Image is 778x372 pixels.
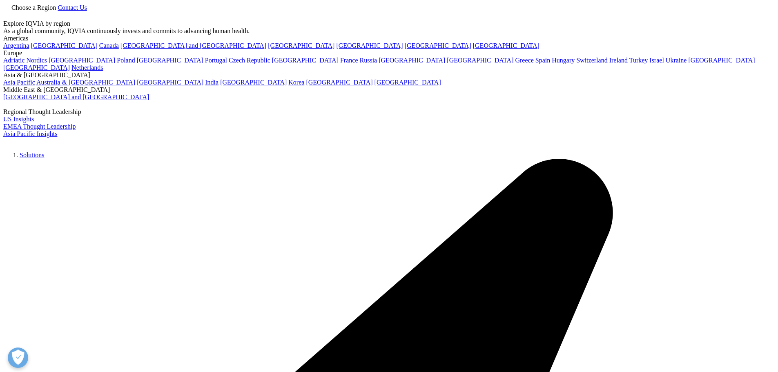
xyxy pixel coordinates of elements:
a: Greece [515,57,533,64]
button: 개방형 기본 설정 [8,347,28,368]
img: IQVIA Healthcare Information Technology and Pharma Clinical Research Company [3,138,231,146]
a: India [205,79,218,86]
a: [GEOGRAPHIC_DATA] [306,79,372,86]
a: Korea [288,79,304,86]
a: Switzerland [576,57,607,64]
a: Spain [535,57,550,64]
div: Explore IQVIA by region [3,20,775,27]
a: [GEOGRAPHIC_DATA] [473,42,539,49]
div: Europe [3,49,775,57]
a: [GEOGRAPHIC_DATA] [688,57,755,64]
a: Adriatic [3,57,25,64]
a: [GEOGRAPHIC_DATA] [336,42,403,49]
a: [GEOGRAPHIC_DATA] [220,79,287,86]
a: [GEOGRAPHIC_DATA] [405,42,471,49]
a: France [340,57,358,64]
a: Netherlands [71,64,103,71]
div: As a global community, IQVIA continuously invests and commits to advancing human health. [3,27,775,35]
a: [GEOGRAPHIC_DATA] [268,42,334,49]
a: Asia Pacific Insights [3,131,57,138]
div: Regional Thought Leadership [3,109,775,116]
a: [GEOGRAPHIC_DATA] [447,57,513,64]
a: Israel [649,57,664,64]
a: [GEOGRAPHIC_DATA] [31,42,98,49]
a: Contact Us [58,4,87,11]
a: EMEA Thought Leadership [3,124,76,131]
a: Russia [360,57,377,64]
div: Asia & [GEOGRAPHIC_DATA] [3,71,775,79]
a: Australia & [GEOGRAPHIC_DATA] [36,79,135,86]
a: Turkey [629,57,648,64]
a: [GEOGRAPHIC_DATA] [375,79,441,86]
img: 2093_analyzing-data-using-big-screen-display-and-laptop.png [3,101,10,107]
a: [GEOGRAPHIC_DATA] [3,64,70,71]
a: [GEOGRAPHIC_DATA] [379,57,445,64]
a: Asia Pacific [3,79,35,86]
a: US Insights [3,116,34,123]
a: Canada [99,42,119,49]
div: Middle East & [GEOGRAPHIC_DATA] [3,86,775,94]
a: Ukraine [666,57,687,64]
a: Hungary [552,57,575,64]
a: Poland [117,57,135,64]
a: [GEOGRAPHIC_DATA] [137,57,203,64]
a: [GEOGRAPHIC_DATA] [137,79,203,86]
span: Choose a Region [11,4,56,11]
a: Portugal [205,57,227,64]
a: [GEOGRAPHIC_DATA] [49,57,115,64]
a: Argentina [3,42,29,49]
div: Americas [3,35,775,42]
a: Solutions [20,152,44,159]
a: [GEOGRAPHIC_DATA] and [GEOGRAPHIC_DATA] [120,42,266,49]
a: Czech Republic [229,57,270,64]
a: [GEOGRAPHIC_DATA] [272,57,339,64]
a: Ireland [609,57,628,64]
a: Nordics [26,57,47,64]
a: [GEOGRAPHIC_DATA] and [GEOGRAPHIC_DATA] [3,94,149,100]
